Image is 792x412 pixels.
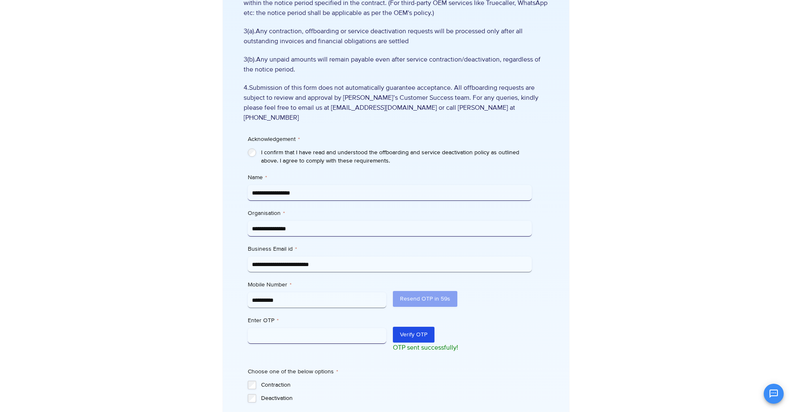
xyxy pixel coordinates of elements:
[261,394,532,402] label: Deactivation
[244,26,548,46] span: 3(a).Any contraction, offboarding or service deactivation requests will be processed only after a...
[261,381,532,389] label: Contraction
[248,135,300,143] legend: Acknowledgement
[248,316,387,325] label: Enter OTP
[248,368,338,376] legend: Choose one of the below options
[764,384,784,404] button: Open chat
[244,83,548,123] span: 4.Submission of this form does not automatically guarantee acceptance. All offboarding requests a...
[248,281,387,289] label: Mobile Number
[393,343,532,353] p: OTP sent successfully!
[248,209,532,217] label: Organisation
[248,173,532,182] label: Name
[244,54,548,74] span: 3(b).Any unpaid amounts will remain payable even after service contraction/deactivation, regardle...
[248,245,532,253] label: Business Email id
[393,327,434,343] button: Verify OTP
[393,291,457,307] button: Resend OTP in 59s
[261,148,532,165] label: I confirm that I have read and understood the offboarding and service deactivation policy as outl...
